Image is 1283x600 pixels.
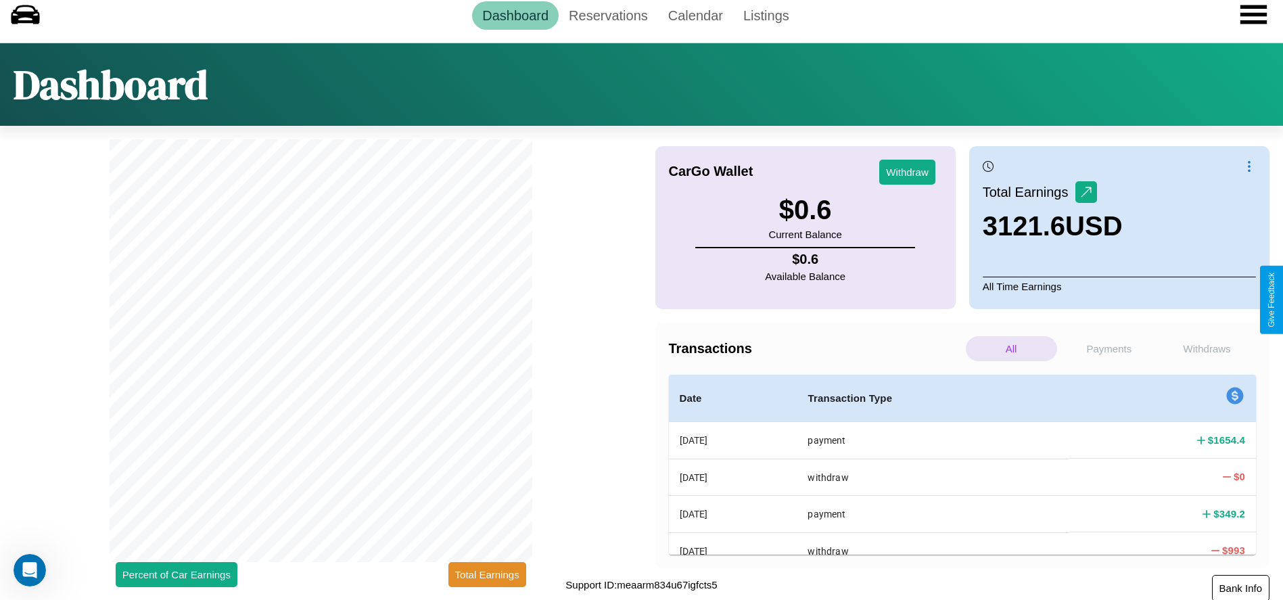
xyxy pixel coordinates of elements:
[797,496,1069,532] th: payment
[808,390,1058,407] h4: Transaction Type
[983,277,1256,296] p: All Time Earnings
[669,341,962,356] h4: Transactions
[733,1,799,30] a: Listings
[1161,336,1253,361] p: Withdraws
[797,422,1069,459] th: payment
[1064,336,1155,361] p: Payments
[1222,543,1245,557] h4: $ 993
[658,1,733,30] a: Calendar
[1234,469,1245,484] h4: $ 0
[983,180,1075,204] p: Total Earnings
[669,164,753,179] h4: CarGo Wallet
[669,459,797,495] th: [DATE]
[1213,507,1245,521] h4: $ 349.2
[669,422,797,459] th: [DATE]
[669,532,797,569] th: [DATE]
[797,532,1069,569] th: withdraw
[768,225,841,244] p: Current Balance
[116,562,237,587] button: Percent of Car Earnings
[765,252,845,267] h4: $ 0.6
[966,336,1057,361] p: All
[797,459,1069,495] th: withdraw
[1208,433,1245,447] h4: $ 1654.4
[565,576,717,594] p: Support ID: meaarm834u67igfcts5
[983,211,1123,241] h3: 3121.6 USD
[680,390,787,407] h4: Date
[1267,273,1276,327] div: Give Feedback
[14,57,208,112] h1: Dashboard
[765,267,845,285] p: Available Balance
[472,1,559,30] a: Dashboard
[448,562,526,587] button: Total Earnings
[768,195,841,225] h3: $ 0.6
[559,1,658,30] a: Reservations
[14,554,46,586] iframe: Intercom live chat
[669,496,797,532] th: [DATE]
[879,160,935,185] button: Withdraw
